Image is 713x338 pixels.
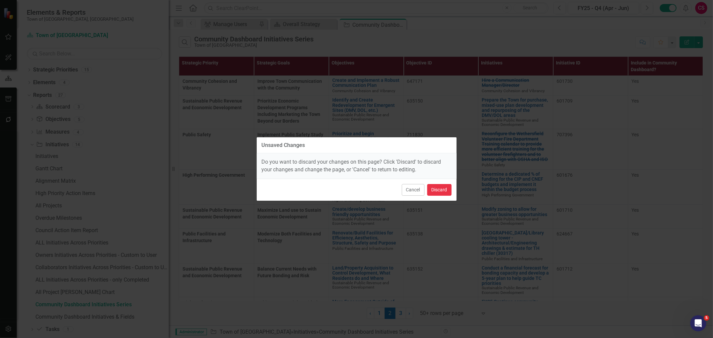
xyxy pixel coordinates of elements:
div: Unsaved Changes [262,142,305,148]
div: Do you want to discard your changes on this page? Click 'Discard' to discard your changes and cha... [257,153,457,179]
button: Cancel [402,184,425,196]
span: 5 [704,315,709,321]
iframe: Intercom live chat [690,315,706,331]
button: Discard [427,184,452,196]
